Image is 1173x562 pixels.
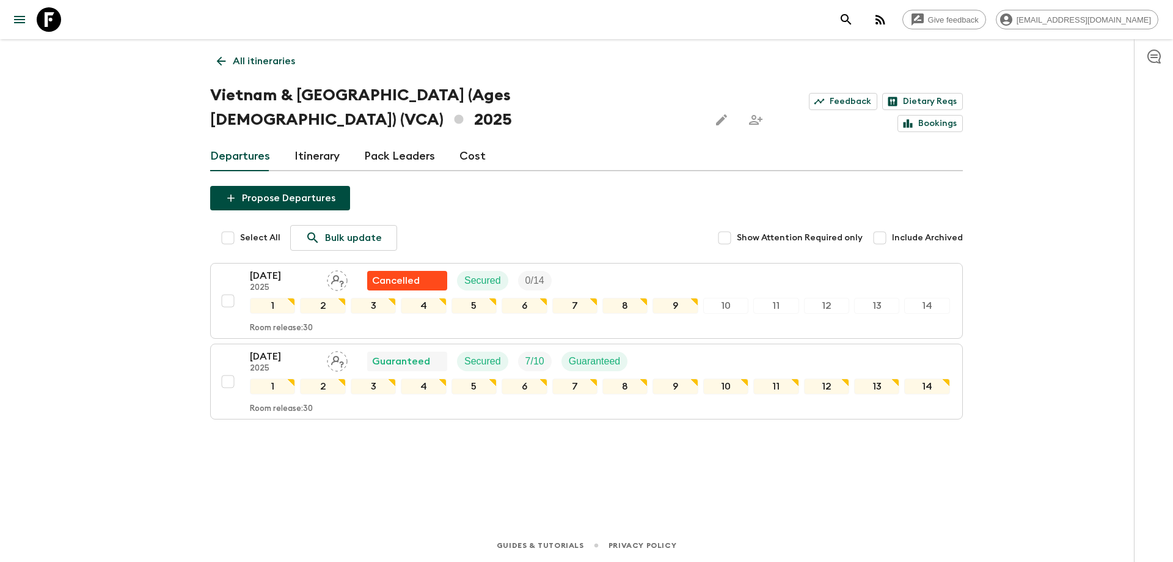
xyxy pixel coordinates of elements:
[372,354,430,369] p: Guaranteed
[210,263,963,339] button: [DATE]2025Assign pack leaderFlash Pack cancellationSecuredTrip Fill1234567891011121314Room releas...
[552,379,597,394] div: 7
[240,232,280,244] span: Select All
[904,298,949,314] div: 14
[854,379,899,394] div: 13
[737,232,863,244] span: Show Attention Required only
[325,231,382,245] p: Bulk update
[210,344,963,420] button: [DATE]2025Assign pack leaderGuaranteedSecuredTrip FillGuaranteed1234567891011121314Room release:30
[502,298,547,314] div: 6
[300,379,345,394] div: 2
[525,273,544,288] p: 0 / 14
[210,186,350,210] button: Propose Departures
[250,364,317,374] p: 2025
[753,379,798,394] div: 11
[290,225,397,251] a: Bulk update
[902,10,986,29] a: Give feedback
[834,7,858,32] button: search adventures
[250,283,317,293] p: 2025
[518,271,552,290] div: Trip Fill
[210,83,700,132] h1: Vietnam & [GEOGRAPHIC_DATA] (Ages [DEMOGRAPHIC_DATA]) (VCA) 2025
[703,379,748,394] div: 10
[921,15,985,24] span: Give feedback
[602,298,648,314] div: 8
[497,539,584,552] a: Guides & Tutorials
[250,349,317,364] p: [DATE]
[652,298,698,314] div: 9
[518,352,552,371] div: Trip Fill
[464,354,501,369] p: Secured
[300,298,345,314] div: 2
[897,115,963,132] a: Bookings
[709,108,734,132] button: Edit this itinerary
[804,298,849,314] div: 12
[250,379,295,394] div: 1
[451,379,497,394] div: 5
[502,379,547,394] div: 6
[294,142,340,171] a: Itinerary
[351,379,396,394] div: 3
[552,298,597,314] div: 7
[367,271,447,290] div: Flash Pack cancellation
[809,93,877,110] a: Feedback
[569,354,621,369] p: Guaranteed
[351,298,396,314] div: 3
[457,352,508,371] div: Secured
[401,298,446,314] div: 4
[703,298,748,314] div: 10
[804,379,849,394] div: 12
[210,49,302,73] a: All itineraries
[904,379,949,394] div: 14
[996,10,1158,29] div: [EMAIL_ADDRESS][DOMAIN_NAME]
[250,298,295,314] div: 1
[7,7,32,32] button: menu
[457,271,508,290] div: Secured
[854,298,899,314] div: 13
[327,355,348,364] span: Assign pack leader
[250,324,313,333] p: Room release: 30
[401,379,446,394] div: 4
[372,273,420,288] p: Cancelled
[464,273,501,288] p: Secured
[744,108,768,132] span: Share this itinerary
[652,379,698,394] div: 9
[451,298,497,314] div: 5
[892,232,963,244] span: Include Archived
[364,142,435,171] a: Pack Leaders
[602,379,648,394] div: 8
[327,274,348,284] span: Assign pack leader
[250,268,317,283] p: [DATE]
[210,142,270,171] a: Departures
[459,142,486,171] a: Cost
[753,298,798,314] div: 11
[250,404,313,414] p: Room release: 30
[608,539,676,552] a: Privacy Policy
[1010,15,1158,24] span: [EMAIL_ADDRESS][DOMAIN_NAME]
[233,54,295,68] p: All itineraries
[525,354,544,369] p: 7 / 10
[882,93,963,110] a: Dietary Reqs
